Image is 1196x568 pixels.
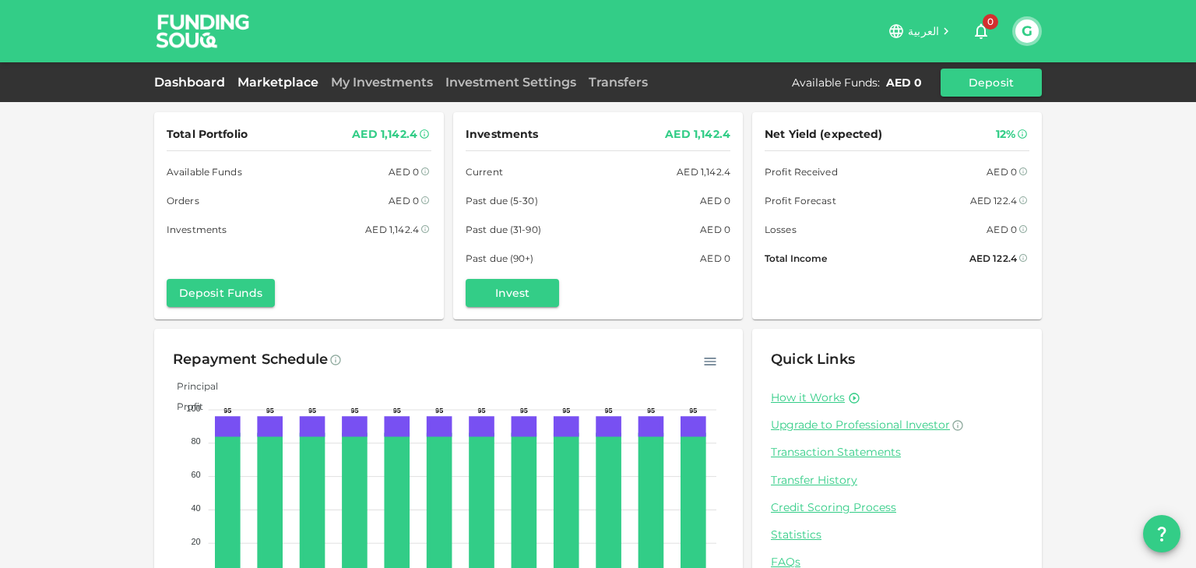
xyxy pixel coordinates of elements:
[466,164,503,180] span: Current
[389,164,419,180] div: AED 0
[1143,515,1180,552] button: question
[167,125,248,144] span: Total Portfolio
[365,221,419,238] div: AED 1,142.4
[1015,19,1039,43] button: G
[325,75,439,90] a: My Investments
[700,192,730,209] div: AED 0
[191,436,200,446] tspan: 80
[771,445,1023,460] a: Transaction Statements
[191,503,200,513] tspan: 40
[886,75,922,90] div: AED 0
[582,75,654,90] a: Transfers
[231,75,325,90] a: Marketplace
[996,125,1015,144] div: 12%
[466,279,559,307] button: Invest
[771,351,855,368] span: Quick Links
[771,527,1023,542] a: Statistics
[677,164,730,180] div: AED 1,142.4
[771,418,1023,432] a: Upgrade to Professional Investor
[191,537,200,546] tspan: 20
[700,250,730,266] div: AED 0
[765,164,838,180] span: Profit Received
[466,221,541,238] span: Past due (31-90)
[966,16,997,47] button: 0
[186,404,200,413] tspan: 100
[969,250,1017,266] div: AED 122.4
[700,221,730,238] div: AED 0
[771,418,950,432] span: Upgrade to Professional Investor
[792,75,880,90] div: Available Funds :
[389,192,419,209] div: AED 0
[983,14,998,30] span: 0
[765,221,797,238] span: Losses
[970,192,1017,209] div: AED 122.4
[167,164,242,180] span: Available Funds
[765,192,836,209] span: Profit Forecast
[167,221,227,238] span: Investments
[165,380,218,392] span: Principal
[765,125,883,144] span: Net Yield (expected)
[173,348,328,372] div: Repayment Schedule
[987,164,1017,180] div: AED 0
[908,24,939,38] span: العربية
[167,279,275,307] button: Deposit Funds
[439,75,582,90] a: Investment Settings
[167,192,199,209] span: Orders
[191,470,200,479] tspan: 60
[665,125,730,144] div: AED 1,142.4
[765,250,827,266] span: Total Income
[941,69,1042,97] button: Deposit
[771,473,1023,488] a: Transfer History
[466,125,538,144] span: Investments
[466,250,534,266] span: Past due (90+)
[154,75,231,90] a: Dashboard
[771,390,845,405] a: How it Works
[165,400,203,412] span: Profit
[771,500,1023,515] a: Credit Scoring Process
[466,192,538,209] span: Past due (5-30)
[987,221,1017,238] div: AED 0
[352,125,417,144] div: AED 1,142.4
